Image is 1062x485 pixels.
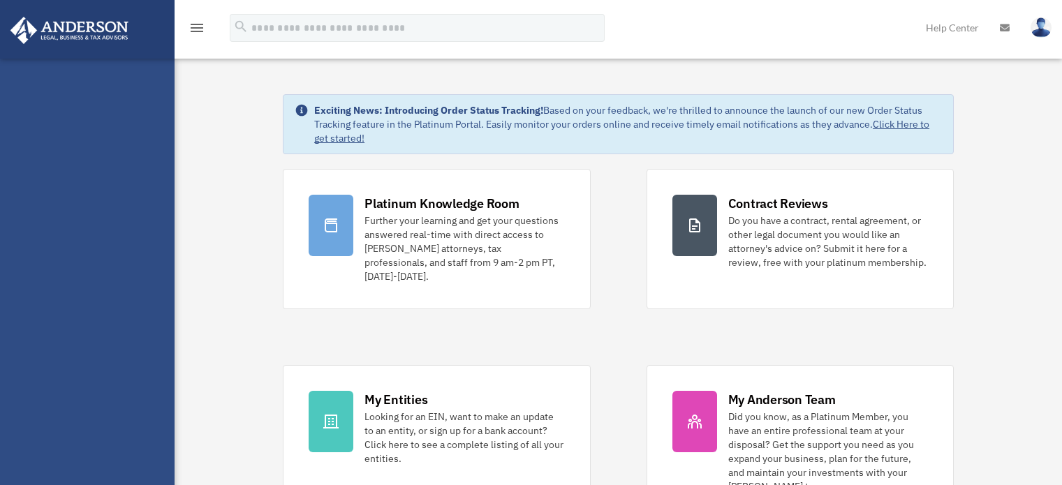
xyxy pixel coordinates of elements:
div: Contract Reviews [728,195,828,212]
div: Looking for an EIN, want to make an update to an entity, or sign up for a bank account? Click her... [364,410,564,465]
div: Based on your feedback, we're thrilled to announce the launch of our new Order Status Tracking fe... [314,103,942,145]
a: Platinum Knowledge Room Further your learning and get your questions answered real-time with dire... [283,169,590,309]
div: My Entities [364,391,427,408]
img: Anderson Advisors Platinum Portal [6,17,133,44]
div: Platinum Knowledge Room [364,195,519,212]
div: Do you have a contract, rental agreement, or other legal document you would like an attorney's ad... [728,214,928,269]
a: Click Here to get started! [314,118,929,144]
i: menu [189,20,205,36]
div: Further your learning and get your questions answered real-time with direct access to [PERSON_NAM... [364,214,564,283]
div: My Anderson Team [728,391,836,408]
a: Contract Reviews Do you have a contract, rental agreement, or other legal document you would like... [647,169,954,309]
a: menu [189,24,205,36]
img: User Pic [1031,17,1052,38]
i: search [233,19,249,34]
strong: Exciting News: Introducing Order Status Tracking! [314,104,543,117]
